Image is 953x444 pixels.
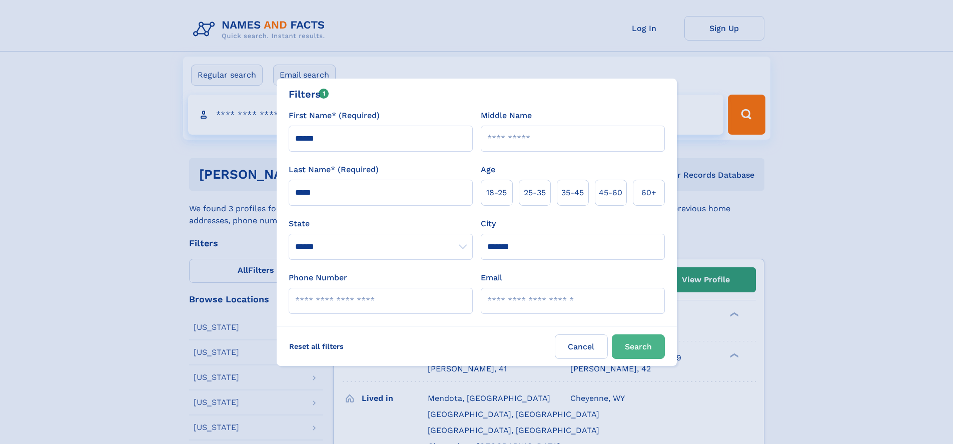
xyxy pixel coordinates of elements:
[555,334,608,359] label: Cancel
[289,164,379,176] label: Last Name* (Required)
[481,110,532,122] label: Middle Name
[612,334,665,359] button: Search
[561,187,584,199] span: 35‑45
[481,272,502,284] label: Email
[486,187,507,199] span: 18‑25
[289,87,329,102] div: Filters
[283,334,350,358] label: Reset all filters
[599,187,622,199] span: 45‑60
[524,187,546,199] span: 25‑35
[481,218,496,230] label: City
[289,110,380,122] label: First Name* (Required)
[289,218,473,230] label: State
[641,187,656,199] span: 60+
[289,272,347,284] label: Phone Number
[481,164,495,176] label: Age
